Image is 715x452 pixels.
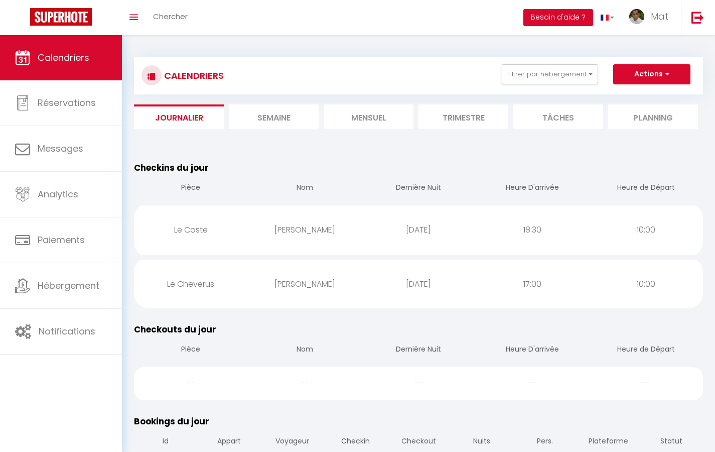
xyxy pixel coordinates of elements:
button: Filtrer par hébergement [502,64,598,84]
img: Super Booking [30,8,92,26]
span: Chercher [153,11,188,22]
span: Notifications [39,325,95,337]
div: [PERSON_NAME] [248,213,362,246]
li: Journalier [134,104,224,129]
button: Ouvrir le widget de chat LiveChat [8,4,38,34]
span: Bookings du jour [134,415,209,427]
div: 10:00 [589,268,703,300]
span: Messages [38,142,83,155]
th: Pièce [134,336,248,365]
div: Le Coste [134,213,248,246]
div: -- [475,367,589,400]
div: 18:30 [475,213,589,246]
div: -- [589,367,703,400]
th: Heure de Départ [589,174,703,203]
div: -- [134,367,248,400]
th: Pièce [134,174,248,203]
h3: CALENDRIERS [162,64,224,87]
span: Réservations [38,96,96,109]
span: Checkins du jour [134,162,209,174]
th: Dernière Nuit [362,174,476,203]
img: ... [629,9,644,24]
button: Besoin d'aide ? [523,9,593,26]
th: Nom [248,174,362,203]
div: -- [248,367,362,400]
span: Hébergement [38,279,99,292]
img: logout [691,11,704,24]
div: 17:00 [475,268,589,300]
span: Calendriers [38,51,89,64]
div: -- [362,367,476,400]
li: Trimestre [418,104,508,129]
th: Heure de Départ [589,336,703,365]
li: Tâches [513,104,603,129]
li: Mensuel [324,104,413,129]
div: [DATE] [362,213,476,246]
div: 10:00 [589,213,703,246]
span: Analytics [38,188,78,200]
div: Le Cheverus [134,268,248,300]
th: Dernière Nuit [362,336,476,365]
span: Checkouts du jour [134,323,216,335]
div: [DATE] [362,268,476,300]
th: Heure D'arrivée [475,174,589,203]
li: Semaine [229,104,319,129]
button: Actions [613,64,690,84]
th: Heure D'arrivée [475,336,589,365]
span: Paiements [38,234,85,246]
th: Nom [248,336,362,365]
div: [PERSON_NAME] [248,268,362,300]
li: Planning [608,104,698,129]
span: Mat [651,10,668,23]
